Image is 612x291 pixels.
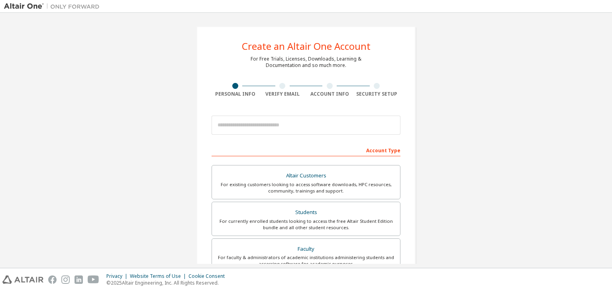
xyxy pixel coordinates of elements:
div: Faculty [217,244,395,255]
div: Security Setup [353,91,401,97]
div: For Free Trials, Licenses, Downloads, Learning & Documentation and so much more. [251,56,361,69]
div: For existing customers looking to access software downloads, HPC resources, community, trainings ... [217,181,395,194]
p: © 2025 Altair Engineering, Inc. All Rights Reserved. [106,279,229,286]
div: Account Type [212,144,400,156]
img: facebook.svg [48,275,57,284]
img: youtube.svg [88,275,99,284]
div: Students [217,207,395,218]
div: Altair Customers [217,170,395,181]
div: Create an Altair One Account [242,41,371,51]
div: Website Terms of Use [130,273,188,279]
div: For currently enrolled students looking to access the free Altair Student Edition bundle and all ... [217,218,395,231]
img: instagram.svg [61,275,70,284]
div: Privacy [106,273,130,279]
img: Altair One [4,2,104,10]
div: Account Info [306,91,353,97]
div: For faculty & administrators of academic institutions administering students and accessing softwa... [217,254,395,267]
img: altair_logo.svg [2,275,43,284]
div: Personal Info [212,91,259,97]
img: linkedin.svg [75,275,83,284]
div: Cookie Consent [188,273,229,279]
div: Verify Email [259,91,306,97]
